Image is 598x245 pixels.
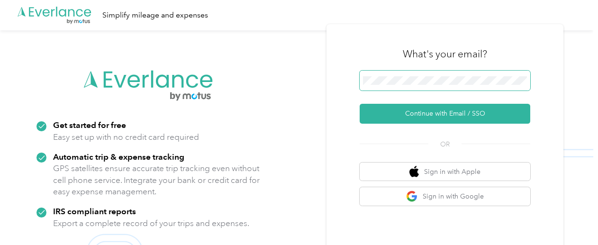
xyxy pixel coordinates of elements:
p: GPS satellites ensure accurate trip tracking even without cell phone service. Integrate your bank... [53,163,260,198]
img: google logo [406,191,418,202]
strong: IRS compliant reports [53,206,136,216]
strong: Automatic trip & expense tracking [53,152,184,162]
button: Continue with Email / SSO [360,104,530,124]
h3: What's your email? [403,47,487,61]
strong: Get started for free [53,120,126,130]
div: Simplify mileage and expenses [102,9,208,21]
span: OR [428,139,462,149]
button: google logoSign in with Google [360,187,530,206]
p: Easy set up with no credit card required [53,131,199,143]
img: apple logo [409,166,419,178]
p: Export a complete record of your trips and expenses. [53,218,249,229]
button: apple logoSign in with Apple [360,163,530,181]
